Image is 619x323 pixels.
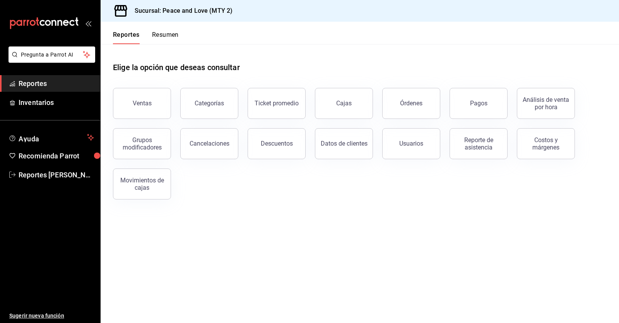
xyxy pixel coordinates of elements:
[180,128,238,159] button: Cancelaciones
[382,128,440,159] button: Usuarios
[315,88,373,119] a: Cajas
[261,140,293,147] div: Descuentos
[19,78,94,89] span: Reportes
[19,151,94,161] span: Recomienda Parrot
[180,88,238,119] button: Categorías
[195,100,224,107] div: Categorías
[19,97,94,108] span: Inventarios
[113,168,171,199] button: Movimientos de cajas
[128,6,233,15] h3: Sucursal: Peace and Love (MTY 2)
[336,99,352,108] div: Cajas
[382,88,440,119] button: Órdenes
[19,170,94,180] span: Reportes [PERSON_NAME]
[450,88,508,119] button: Pagos
[522,136,570,151] div: Costos y márgenes
[133,100,152,107] div: Ventas
[522,96,570,111] div: Análisis de venta por hora
[118,177,166,191] div: Movimientos de cajas
[470,100,487,107] div: Pagos
[255,100,299,107] div: Ticket promedio
[315,128,373,159] button: Datos de clientes
[399,140,423,147] div: Usuarios
[21,51,83,59] span: Pregunta a Parrot AI
[321,140,368,147] div: Datos de clientes
[517,128,575,159] button: Costos y márgenes
[248,128,306,159] button: Descuentos
[152,31,179,44] button: Resumen
[450,128,508,159] button: Reporte de asistencia
[118,136,166,151] div: Grupos modificadores
[113,62,240,73] h1: Elige la opción que deseas consultar
[517,88,575,119] button: Análisis de venta por hora
[190,140,229,147] div: Cancelaciones
[455,136,503,151] div: Reporte de asistencia
[5,56,95,64] a: Pregunta a Parrot AI
[113,128,171,159] button: Grupos modificadores
[113,31,179,44] div: navigation tabs
[113,31,140,44] button: Reportes
[113,88,171,119] button: Ventas
[248,88,306,119] button: Ticket promedio
[400,100,422,107] div: Órdenes
[19,133,84,142] span: Ayuda
[9,312,94,320] span: Sugerir nueva función
[9,46,95,63] button: Pregunta a Parrot AI
[85,20,91,26] button: open_drawer_menu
